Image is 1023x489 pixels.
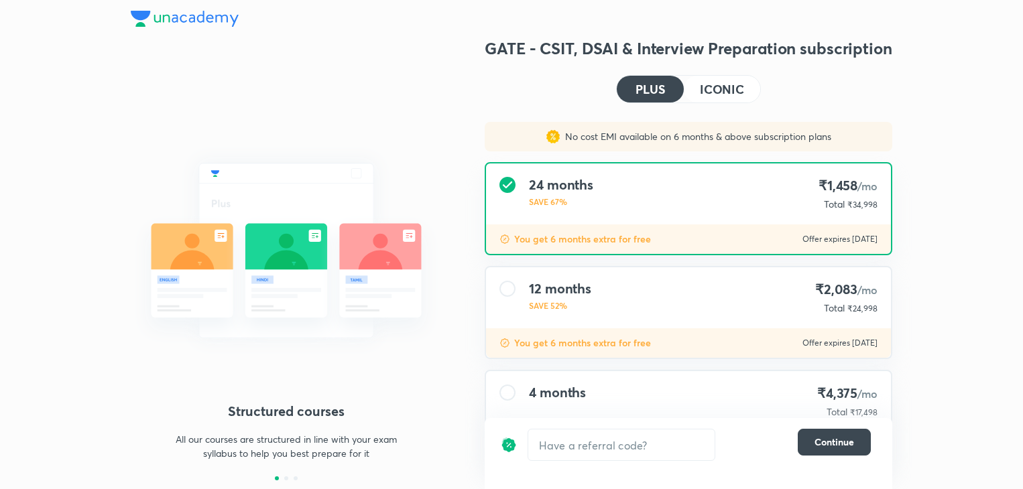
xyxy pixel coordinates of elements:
[546,130,560,143] img: sales discount
[857,387,878,401] span: /mo
[847,200,878,210] span: ₹34,998
[529,196,593,208] p: SAVE 67%
[131,134,442,367] img: daily_live_classes_be8fa5af21.svg
[824,198,845,211] p: Total
[528,429,715,461] input: Have a referral code?
[131,11,239,27] img: Company Logo
[499,234,510,244] img: discount
[817,385,878,403] h4: ₹4,375
[131,401,442,421] h4: Structured courses
[684,76,760,102] button: ICONIC
[617,76,684,102] button: PLUS
[529,299,591,311] p: SAVE 52%
[499,338,510,348] img: discount
[170,432,403,460] p: All our courses are structured in line with your exam syllabus to help you best prepare for it
[485,38,892,59] h3: GATE - CSIT, DSAI & Interview Preparation subscription
[802,338,878,348] p: Offer expires [DATE]
[529,281,591,297] h4: 12 months
[514,336,651,350] p: You get 6 months extra for free
[824,301,845,315] p: Total
[815,281,878,299] h4: ₹2,083
[514,232,651,246] p: You get 6 months extra for free
[700,83,744,95] h4: ICONIC
[802,234,878,244] p: Offer expires [DATE]
[819,177,878,195] h4: ₹1,458
[857,179,878,193] span: /mo
[636,83,665,95] h4: PLUS
[560,130,831,143] p: No cost EMI available on 6 months & above subscription plans
[847,303,878,313] span: ₹24,998
[501,429,517,461] img: discount
[529,177,593,193] h4: 24 months
[815,435,854,449] span: Continue
[529,385,586,401] h4: 4 months
[857,283,878,297] span: /mo
[850,407,878,417] span: ₹17,498
[827,405,847,419] p: Total
[474,474,903,484] p: To be paid as a one-time payment
[798,429,871,456] button: Continue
